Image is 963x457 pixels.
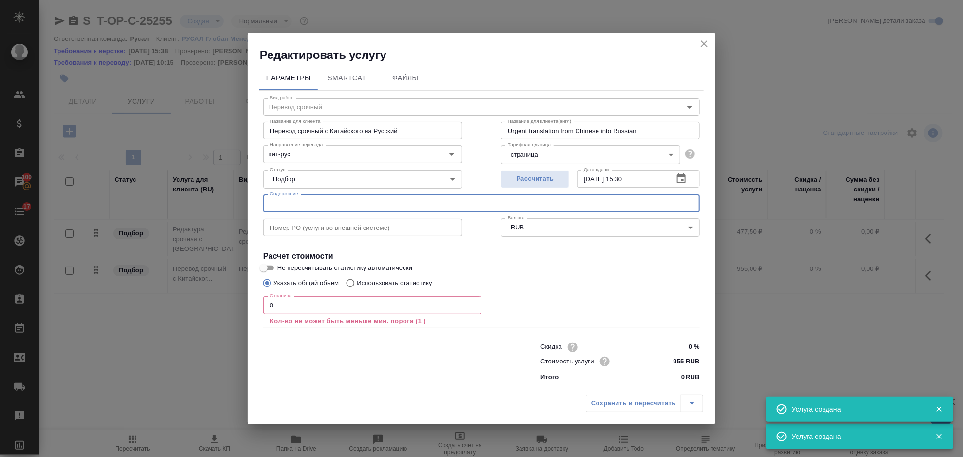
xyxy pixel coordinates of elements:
input: ✎ Введи что-нибудь [663,354,700,368]
button: close [697,37,712,51]
p: Скидка [540,342,562,352]
button: Open [445,148,459,161]
div: Услуга создана [792,404,921,414]
button: Закрыть [929,432,949,441]
div: split button [586,395,703,412]
p: Стоимость услуги [540,357,594,366]
span: Не пересчитывать статистику автоматически [277,263,412,273]
span: Параметры [265,72,312,84]
input: ✎ Введи что-нибудь [663,340,700,354]
span: Рассчитать [506,173,564,185]
p: RUB [686,372,700,382]
h2: Редактировать услугу [260,47,715,63]
button: страница [508,151,541,159]
button: Подбор [270,175,298,183]
p: Использовать статистику [357,278,432,288]
div: RUB [501,218,700,237]
p: Кол-во не может быть меньше мин. порога (1 ) [270,316,475,326]
div: Подбор [263,170,462,189]
div: страница [501,145,680,164]
p: Указать общий объем [273,278,339,288]
p: 0 [681,372,685,382]
span: Файлы [382,72,429,84]
div: Услуга создана [792,432,921,441]
button: RUB [508,223,527,231]
button: Закрыть [929,405,949,414]
p: Итого [540,372,559,382]
button: Рассчитать [501,170,569,188]
span: SmartCat [324,72,370,84]
h4: Расчет стоимости [263,250,700,262]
